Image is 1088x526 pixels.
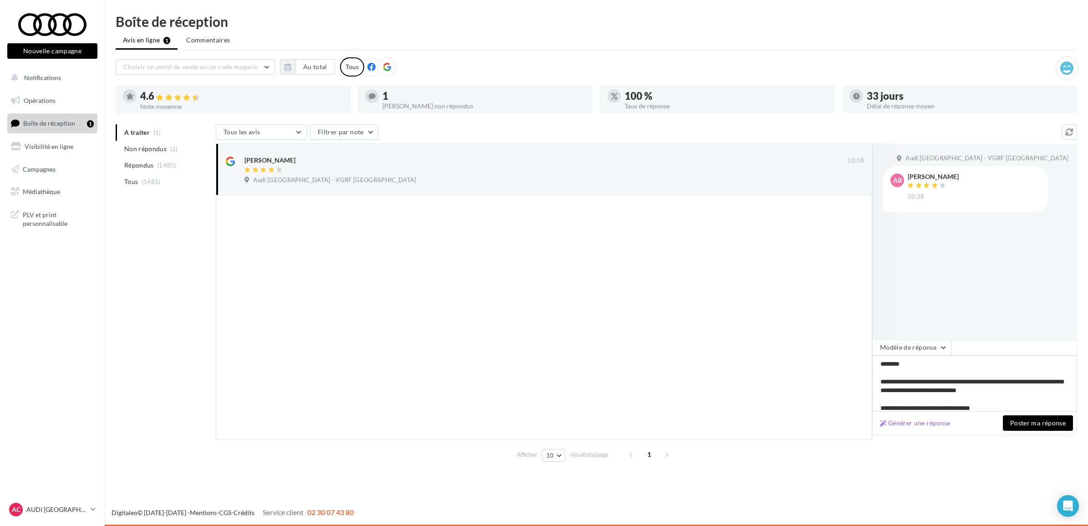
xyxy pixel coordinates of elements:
[23,165,56,173] span: Campagnes
[26,505,87,514] p: AUDI [GEOGRAPHIC_DATA]
[5,113,99,133] a: Boîte de réception1
[112,509,137,516] a: Digitaleo
[280,59,335,75] button: Au total
[5,68,96,87] button: Notifications
[23,188,60,195] span: Médiathèque
[216,124,307,140] button: Tous les avis
[847,157,864,165] span: 10:38
[5,182,99,201] a: Médiathèque
[893,176,902,185] span: AB
[140,103,343,110] div: Note moyenne
[112,509,354,516] span: © [DATE]-[DATE] - - -
[5,205,99,232] a: PLV et print personnalisable
[1003,415,1073,431] button: Poster ma réponse
[908,174,959,180] div: [PERSON_NAME]
[867,91,1070,101] div: 33 jours
[5,91,99,110] a: Opérations
[219,509,231,516] a: CGS
[872,340,951,355] button: Modèle de réponse
[124,177,138,186] span: Tous
[7,501,97,518] a: AC AUDI [GEOGRAPHIC_DATA]
[307,508,354,516] span: 02 30 07 43 80
[24,74,61,82] span: Notifications
[234,509,254,516] a: Crédits
[116,59,275,75] button: Choisir un point de vente ou un code magasin
[570,450,608,459] span: résultats/page
[24,97,56,104] span: Opérations
[905,154,1068,163] span: Audi [GEOGRAPHIC_DATA] - VGRF [GEOGRAPHIC_DATA]
[642,447,656,462] span: 1
[876,418,954,429] button: Générer une réponse
[186,36,230,45] span: Commentaires
[908,193,925,201] span: 10:38
[87,120,94,128] div: 1
[124,161,154,170] span: Répondus
[517,450,537,459] span: Afficher
[1057,495,1079,517] div: Open Intercom Messenger
[123,63,258,71] span: Choisir un point de vente ou un code magasin
[310,124,379,140] button: Filtrer par note
[142,178,161,185] span: (1481)
[867,103,1070,109] div: Délai de réponse moyen
[340,57,364,77] div: Tous
[625,91,828,101] div: 100 %
[190,509,217,516] a: Mentions
[382,103,585,109] div: [PERSON_NAME] non répondus
[12,505,20,514] span: AC
[157,162,176,169] span: (1480)
[124,144,167,153] span: Non répondus
[23,209,94,228] span: PLV et print personnalisable
[170,145,178,153] span: (1)
[7,43,97,59] button: Nouvelle campagne
[25,143,73,150] span: Visibilité en ligne
[625,103,828,109] div: Taux de réponse
[263,508,304,516] span: Service client
[5,160,99,179] a: Campagnes
[5,137,99,156] a: Visibilité en ligne
[140,91,343,102] div: 4.6
[546,452,554,459] span: 10
[295,59,335,75] button: Au total
[244,156,295,165] div: [PERSON_NAME]
[23,119,75,127] span: Boîte de réception
[116,15,1077,28] div: Boîte de réception
[224,128,260,136] span: Tous les avis
[253,176,416,184] span: Audi [GEOGRAPHIC_DATA] - VGRF [GEOGRAPHIC_DATA]
[542,449,565,462] button: 10
[382,91,585,101] div: 1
